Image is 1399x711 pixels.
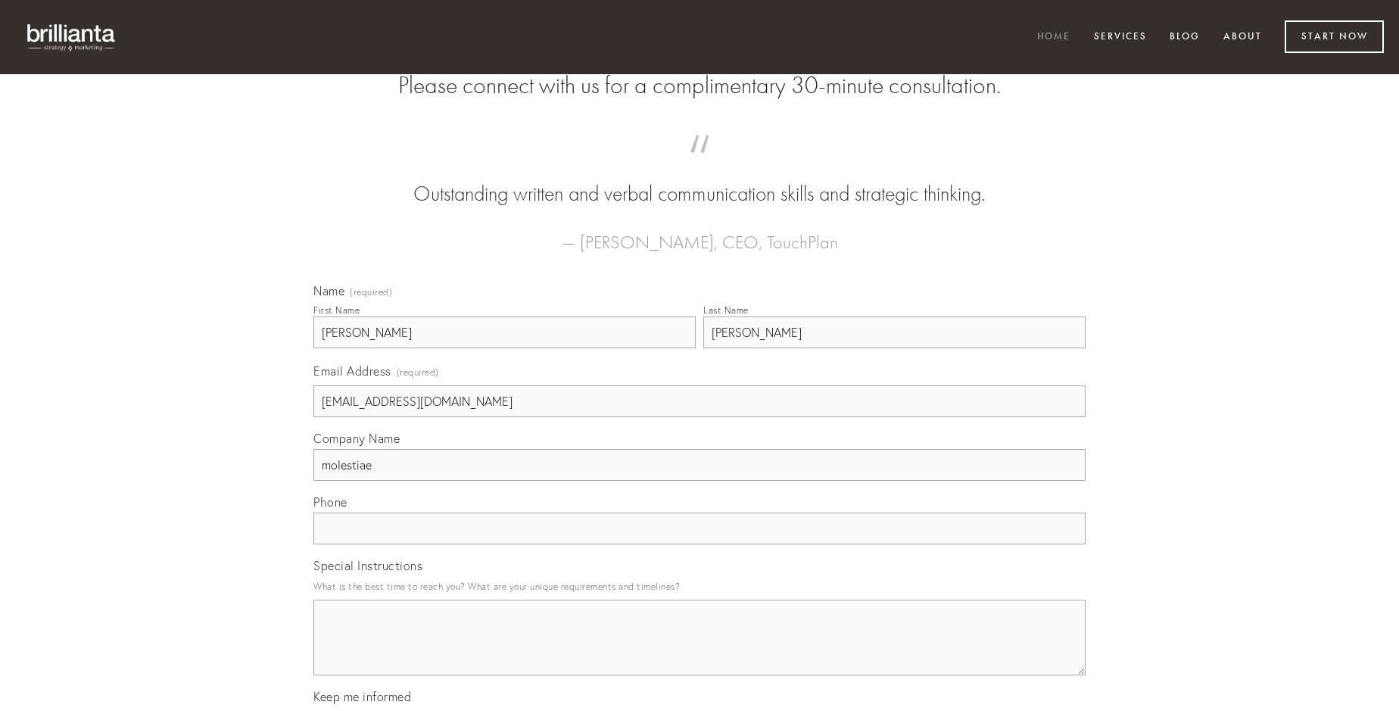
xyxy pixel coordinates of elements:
[1160,25,1210,50] a: Blog
[313,283,344,298] span: Name
[338,150,1061,209] blockquote: Outstanding written and verbal communication skills and strategic thinking.
[313,304,360,316] div: First Name
[1285,20,1384,53] a: Start Now
[397,362,439,382] span: (required)
[313,494,347,510] span: Phone
[1214,25,1272,50] a: About
[338,209,1061,257] figcaption: — [PERSON_NAME], CEO, TouchPlan
[338,150,1061,179] span: “
[313,689,411,704] span: Keep me informed
[1084,25,1157,50] a: Services
[703,304,749,316] div: Last Name
[15,15,129,59] img: brillianta - research, strategy, marketing
[313,431,400,446] span: Company Name
[313,363,391,379] span: Email Address
[350,288,392,297] span: (required)
[1027,25,1080,50] a: Home
[313,71,1086,100] h2: Please connect with us for a complimentary 30-minute consultation.
[313,558,422,573] span: Special Instructions
[313,576,1086,597] p: What is the best time to reach you? What are your unique requirements and timelines?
